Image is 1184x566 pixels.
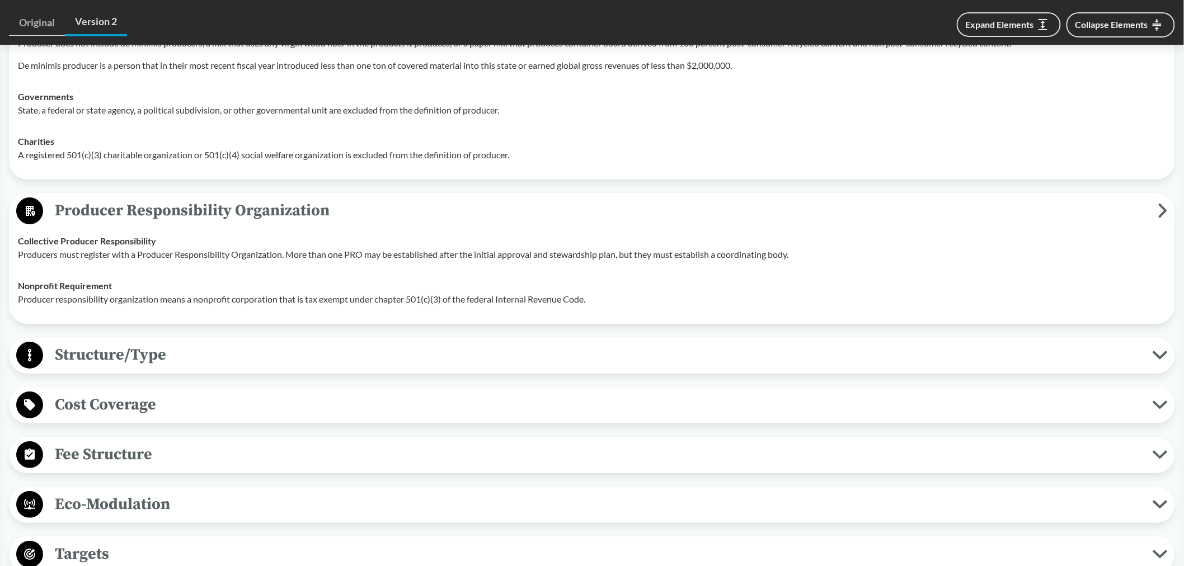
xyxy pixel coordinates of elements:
[957,12,1061,37] button: Expand Elements
[18,235,156,246] strong: Collective Producer Responsibility
[18,59,1166,72] p: De minimis producer is a person that in their most recent fiscal year introduced less than one to...
[18,280,112,291] strong: Nonprofit Requirement
[1066,12,1175,37] button: Collapse Elements
[43,198,1158,223] span: Producer Responsibility Organization
[18,293,1166,306] p: Producer responsibility organization means a nonprofit corporation that is tax exempt under chapt...
[18,91,73,102] strong: Governments
[43,342,1153,367] span: Structure/Type
[13,341,1171,370] button: Structure/Type
[43,492,1153,517] span: Eco-Modulation
[18,103,1166,117] p: State, a federal or state agency, a political subdivision, or other governmental unit are exclude...
[18,148,1166,162] p: A registered 501(c)(3) charitable organization or 501(c)(4) social welfare organization is exclud...
[9,10,65,36] a: Original
[13,490,1171,519] button: Eco-Modulation
[18,136,54,147] strong: Charities
[18,248,1166,261] p: Producers must register with a Producer Responsibility Organization. More than one PRO may be est...
[13,441,1171,469] button: Fee Structure
[43,442,1153,467] span: Fee Structure
[43,392,1153,417] span: Cost Coverage
[13,391,1171,419] button: Cost Coverage
[13,197,1171,225] button: Producer Responsibility Organization
[65,9,127,36] a: Version 2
